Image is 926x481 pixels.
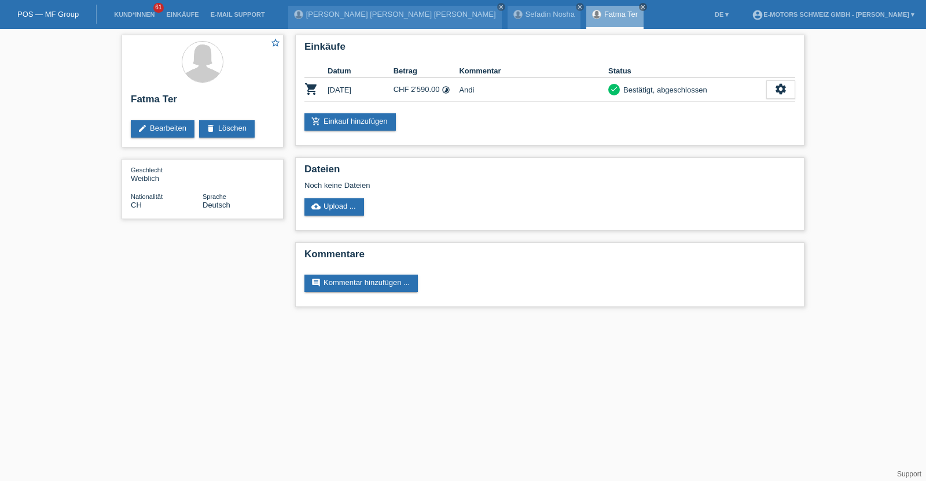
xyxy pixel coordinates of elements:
i: star_border [270,38,281,48]
a: add_shopping_cartEinkauf hinzufügen [304,113,396,131]
i: cloud_upload [311,202,321,211]
span: Deutsch [203,201,230,209]
div: Bestätigt, abgeschlossen [620,84,707,96]
a: star_border [270,38,281,50]
h2: Kommentare [304,249,795,266]
th: Betrag [394,64,460,78]
div: Weiblich [131,165,203,183]
i: close [640,4,646,10]
a: Einkäufe [160,11,204,18]
a: account_circleE-Motors Schweiz GmbH - [PERSON_NAME] ▾ [746,11,920,18]
a: Support [897,470,921,478]
i: settings [774,83,787,95]
td: [DATE] [328,78,394,102]
a: close [639,3,647,11]
a: Fatma Ter [604,10,638,18]
span: Nationalität [131,193,163,200]
i: Fixe Raten (24 Raten) [442,86,450,94]
th: Datum [328,64,394,78]
a: commentKommentar hinzufügen ... [304,275,418,292]
a: Kund*innen [108,11,160,18]
a: close [497,3,505,11]
th: Kommentar [459,64,608,78]
h2: Dateien [304,164,795,181]
h2: Fatma Ter [131,94,274,111]
h2: Einkäufe [304,41,795,58]
a: cloud_uploadUpload ... [304,198,364,216]
i: delete [206,124,215,133]
a: deleteLöschen [199,120,255,138]
i: edit [138,124,147,133]
th: Status [608,64,766,78]
a: close [576,3,584,11]
a: [PERSON_NAME] [PERSON_NAME] [PERSON_NAME] [306,10,496,18]
a: Sefadin Nosha [526,10,575,18]
span: Schweiz [131,201,142,209]
div: Noch keine Dateien [304,181,658,190]
i: close [577,4,583,10]
td: Andi [459,78,608,102]
i: POSP00028268 [304,82,318,96]
i: account_circle [752,9,763,21]
a: DE ▾ [709,11,734,18]
span: Sprache [203,193,226,200]
i: check [610,85,618,93]
i: add_shopping_cart [311,117,321,126]
a: POS — MF Group [17,10,79,18]
a: E-Mail Support [205,11,271,18]
span: 61 [153,3,164,13]
td: CHF 2'590.00 [394,78,460,102]
span: Geschlecht [131,166,163,173]
i: comment [311,278,321,287]
a: editBearbeiten [131,120,194,138]
i: close [498,4,504,10]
